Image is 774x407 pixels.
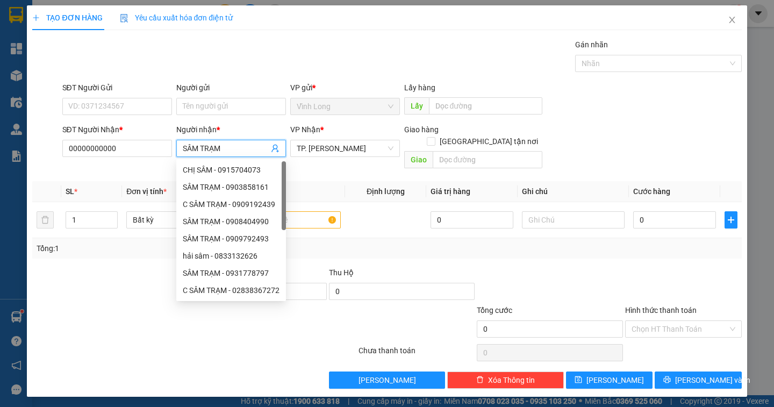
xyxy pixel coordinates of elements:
span: [GEOGRAPHIC_DATA] tận nơi [435,135,542,147]
div: CHỊ SÂM - 0915704073 [183,164,279,176]
label: Hình thức thanh toán [625,306,697,315]
div: hải sâm - 0833132626 [176,247,286,265]
span: Vĩnh Long [297,98,393,115]
span: Lấy hàng [404,83,435,92]
div: Tổng: 1 [37,242,299,254]
div: C SÂM TRẠM - 02838367272 [176,282,286,299]
span: Định lượng [367,187,405,196]
div: SÂM TRẠM - 0909792493 [183,233,279,245]
input: Dọc đường [433,151,542,168]
div: C SÂM TRẠM - 02838367272 [183,284,279,296]
span: Thu Hộ [329,268,354,277]
div: VP gửi [290,82,400,94]
span: Xóa Thông tin [488,374,535,386]
div: Người gửi [176,82,286,94]
span: delete [476,376,484,384]
div: SÂM TRẠM - 0903858161 [183,181,279,193]
input: Dọc đường [429,97,542,115]
button: Close [717,5,747,35]
div: SĐT Người Nhận [62,124,172,135]
label: Gán nhãn [575,40,608,49]
div: SÂM TRẠM - 0931778797 [176,265,286,282]
div: SÂM TRẠM - 0909792493 [176,230,286,247]
button: delete [37,211,54,229]
span: [PERSON_NAME] và In [675,374,750,386]
span: [PERSON_NAME] [359,374,416,386]
button: plus [725,211,737,229]
input: VD: Bàn, Ghế [238,211,341,229]
span: VP Nhận [290,125,320,134]
button: printer[PERSON_NAME] và In [655,372,741,389]
span: Đơn vị tính [126,187,167,196]
div: hải sâm - 0833132626 [183,250,279,262]
img: icon [120,14,128,23]
span: Yêu cầu xuất hóa đơn điện tử [120,13,233,22]
div: SÂM TRẠM - 0931778797 [183,267,279,279]
span: Lấy [404,97,429,115]
th: Ghi chú [518,181,629,202]
span: plus [725,216,737,224]
div: SĐT Người Gửi [62,82,172,94]
span: Cước hàng [633,187,670,196]
span: printer [663,376,671,384]
span: Tổng cước [477,306,512,315]
div: Người nhận [176,124,286,135]
button: [PERSON_NAME] [329,372,446,389]
div: C SÂM TRẠM - 0909192439 [183,198,279,210]
span: Bất kỳ [133,212,223,228]
span: Giao [404,151,433,168]
div: SÂM TRẠM - 0903858161 [176,178,286,196]
span: close [728,16,736,24]
button: deleteXóa Thông tin [447,372,564,389]
span: TẠO ĐƠN HÀNG [32,13,102,22]
span: TP. Hồ Chí Minh [297,140,393,156]
span: [PERSON_NAME] [586,374,644,386]
div: SÂM TRẠM - 0908404990 [183,216,279,227]
span: user-add [271,144,279,153]
span: plus [32,14,40,22]
div: CHỊ SÂM - 0915704073 [176,161,286,178]
span: SL [66,187,74,196]
div: C SÂM TRẠM - 0909192439 [176,196,286,213]
div: SÂM TRẠM - 0908404990 [176,213,286,230]
span: Giá trị hàng [431,187,470,196]
span: Giao hàng [404,125,439,134]
input: Ghi Chú [522,211,625,229]
button: save[PERSON_NAME] [566,372,653,389]
span: save [575,376,582,384]
div: Chưa thanh toán [357,345,476,363]
input: 0 [431,211,513,229]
